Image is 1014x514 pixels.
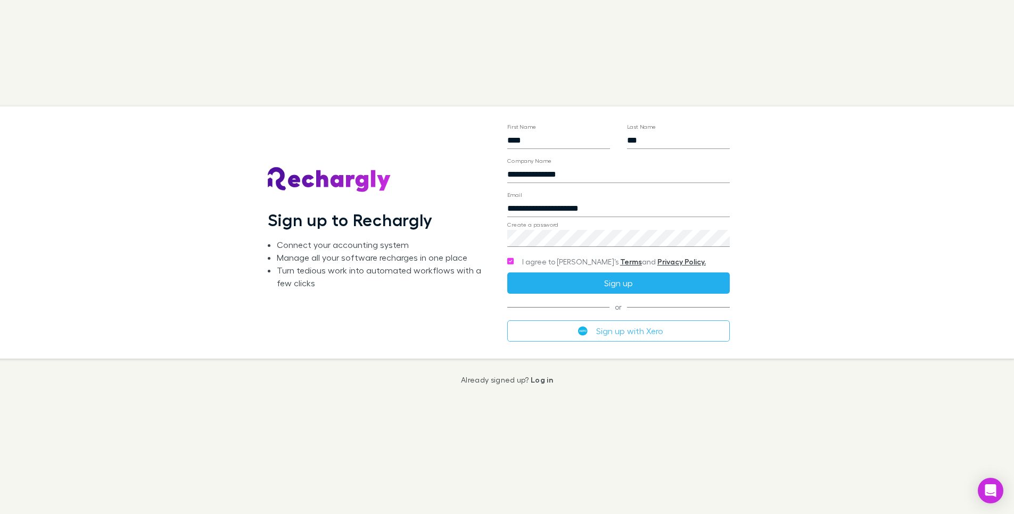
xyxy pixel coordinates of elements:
span: I agree to [PERSON_NAME]’s and [522,256,706,267]
li: Connect your accounting system [277,238,490,251]
h1: Sign up to Rechargly [268,210,433,230]
img: Xero's logo [578,326,588,336]
li: Manage all your software recharges in one place [277,251,490,264]
label: Email [507,191,522,199]
p: Already signed up? [461,376,553,384]
li: Turn tedious work into automated workflows with a few clicks [277,264,490,289]
a: Terms [620,257,642,266]
button: Sign up with Xero [507,320,730,342]
a: Log in [531,375,553,384]
div: Open Intercom Messenger [978,478,1003,503]
label: Company Name [507,157,552,165]
label: Last Name [627,123,656,131]
label: First Name [507,123,537,131]
img: Rechargly's Logo [268,167,391,193]
a: Privacy Policy. [657,257,706,266]
label: Create a password [507,221,558,229]
button: Sign up [507,272,730,294]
